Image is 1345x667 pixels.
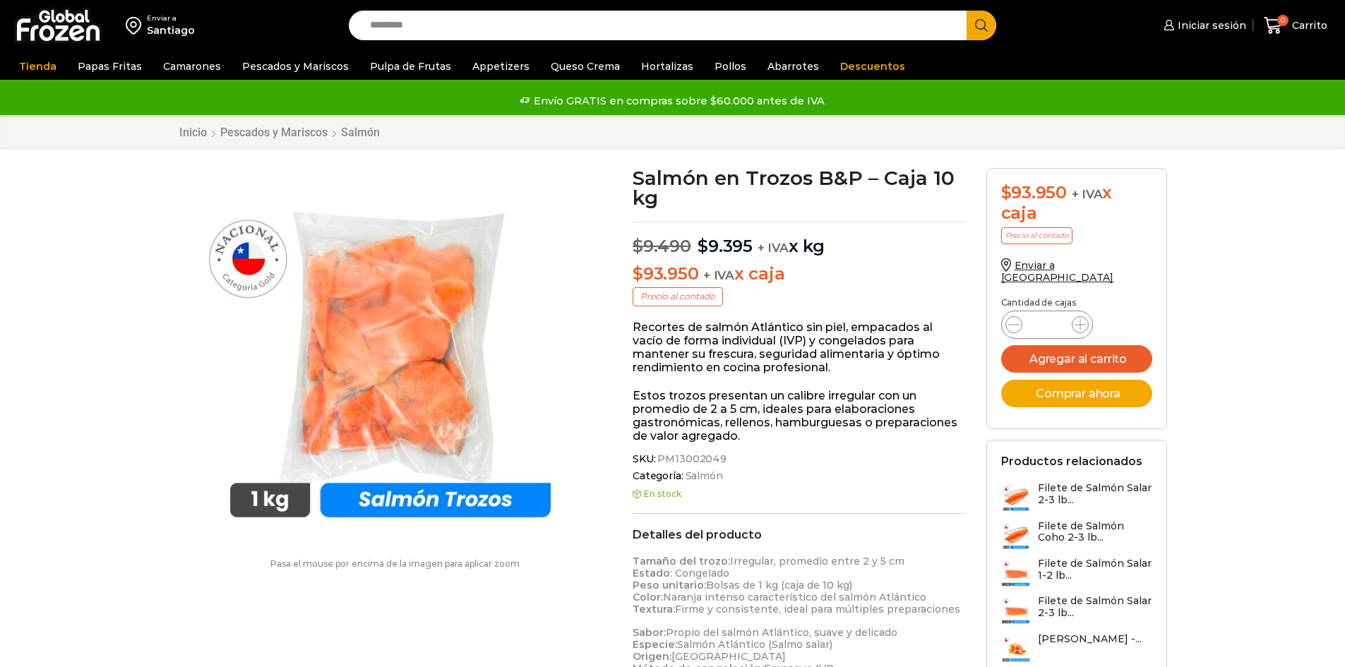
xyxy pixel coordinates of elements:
span: + IVA [758,241,789,255]
p: x caja [633,264,965,284]
a: Queso Crema [544,53,627,80]
h3: Filete de Salmón Salar 2-3 lb... [1038,482,1152,506]
h3: Filete de Salmón Salar 1-2 lb... [1038,558,1152,582]
a: Filete de Salmón Salar 2-3 lb... [1001,595,1152,625]
a: Pescados y Mariscos [220,126,328,139]
button: Search button [967,11,996,40]
input: Product quantity [1034,315,1060,335]
p: Estos trozos presentan un calibre irregular con un promedio de 2 a 5 cm, ideales para elaboracion... [633,389,965,443]
a: Papas Fritas [71,53,149,80]
strong: Peso unitario: [633,579,706,591]
span: PM13002049 [655,453,727,465]
h2: Detalles del producto [633,528,965,541]
h1: Salmón en Trozos B&P – Caja 10 kg [633,168,965,208]
span: $ [633,263,643,284]
strong: Origen: [633,650,671,663]
img: salmon trozos [179,168,602,545]
a: Pescados y Mariscos [235,53,356,80]
a: Tienda [12,53,64,80]
a: Appetizers [465,53,537,80]
strong: Color: [633,591,663,603]
bdi: 9.395 [698,236,753,256]
p: Precio al contado [1001,227,1072,244]
a: 0 Carrito [1260,9,1331,42]
p: x kg [633,222,965,257]
h2: Productos relacionados [1001,455,1142,468]
div: x caja [1001,183,1152,224]
bdi: 93.950 [1001,182,1067,203]
strong: Textura: [633,603,675,615]
span: $ [633,236,643,256]
a: Filete de Salmón Salar 2-3 lb... [1001,482,1152,512]
a: Pulpa de Frutas [363,53,458,80]
span: Iniciar sesión [1174,18,1246,32]
a: Descuentos [833,53,912,80]
span: Carrito [1289,18,1327,32]
bdi: 9.490 [633,236,691,256]
strong: Especie: [633,638,677,651]
strong: Sabor: [633,626,666,639]
a: Abarrotes [760,53,826,80]
span: + IVA [1072,187,1103,201]
p: Pasa el mouse por encima de la imagen para aplicar zoom [179,559,612,569]
button: Agregar al carrito [1001,345,1152,373]
span: 0 [1277,15,1289,26]
h3: Filete de Salmón Salar 2-3 lb... [1038,595,1152,619]
p: Precio al contado [633,287,723,306]
h3: [PERSON_NAME] -... [1038,633,1142,645]
strong: Estado [633,567,670,579]
a: Hortalizas [634,53,700,80]
a: Salmón [340,126,381,139]
a: Pollos [707,53,753,80]
p: Recortes de salmón Atlántico sin piel, empacados al vacío de forma individual (IVP) y congelados ... [633,320,965,375]
a: Filete de Salmón Coho 2-3 lb... [1001,520,1152,551]
a: [PERSON_NAME] -... [1001,633,1142,663]
span: $ [1001,182,1012,203]
div: Santiago [147,23,195,37]
h3: Filete de Salmón Coho 2-3 lb... [1038,520,1152,544]
a: Enviar a [GEOGRAPHIC_DATA] [1001,259,1114,284]
a: Iniciar sesión [1160,11,1246,40]
img: address-field-icon.svg [126,13,147,37]
a: Camarones [156,53,228,80]
span: $ [698,236,708,256]
span: Categoría: [633,470,965,482]
div: Enviar a [147,13,195,23]
button: Comprar ahora [1001,380,1152,407]
bdi: 93.950 [633,263,698,284]
span: SKU: [633,453,965,465]
strong: Tamaño del trozo: [633,555,730,567]
a: Inicio [179,126,208,139]
p: Cantidad de cajas [1001,298,1152,308]
nav: Breadcrumb [179,126,381,139]
a: Filete de Salmón Salar 1-2 lb... [1001,558,1152,588]
p: En stock [633,489,965,499]
span: + IVA [703,268,734,282]
a: Salmón [683,470,723,482]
